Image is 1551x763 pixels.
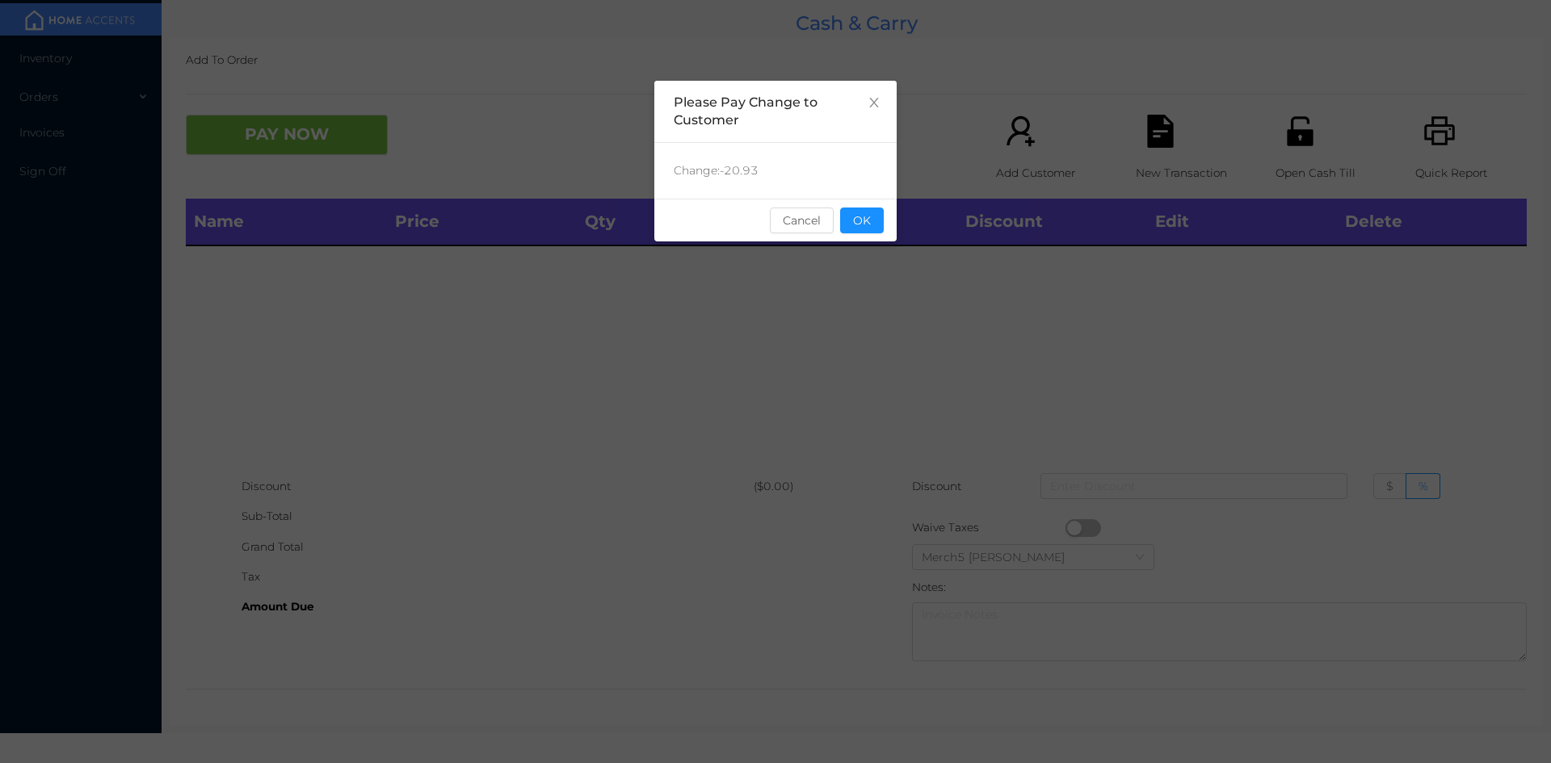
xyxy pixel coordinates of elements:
div: Change: -20.93 [654,143,897,199]
button: Cancel [770,208,834,233]
i: icon: close [868,96,881,109]
button: Close [851,81,897,126]
div: Please Pay Change to Customer [674,94,877,129]
button: OK [840,208,884,233]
